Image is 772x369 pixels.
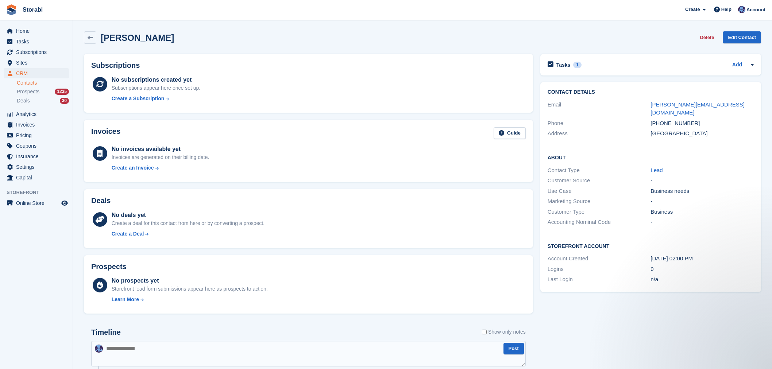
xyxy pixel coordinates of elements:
[548,187,651,195] div: Use Case
[91,61,526,70] h2: Subscriptions
[16,58,60,68] span: Sites
[4,162,69,172] a: menu
[16,26,60,36] span: Home
[4,172,69,183] a: menu
[112,276,268,285] div: No prospects yet
[548,166,651,175] div: Contact Type
[556,62,571,68] h2: Tasks
[112,211,265,220] div: No deals yet
[548,176,651,185] div: Customer Source
[112,164,209,172] a: Create an Invoice
[548,242,754,249] h2: Storefront Account
[91,263,127,271] h2: Prospects
[17,88,39,95] span: Prospects
[651,197,754,206] div: -
[697,31,717,43] button: Delete
[91,127,120,139] h2: Invoices
[746,6,765,13] span: Account
[651,275,754,284] div: n/a
[548,89,754,95] h2: Contact Details
[17,97,30,104] span: Deals
[112,296,268,303] a: Learn More
[548,255,651,263] div: Account Created
[112,95,201,102] a: Create a Subscription
[112,220,265,227] div: Create a deal for this contact from here or by converting a prospect.
[4,198,69,208] a: menu
[112,230,265,238] a: Create a Deal
[651,176,754,185] div: -
[112,164,154,172] div: Create an Invoice
[685,6,700,13] span: Create
[17,88,69,96] a: Prospects 1235
[16,151,60,162] span: Insurance
[16,162,60,172] span: Settings
[548,218,651,226] div: Accounting Nominal Code
[651,167,663,173] a: Lead
[738,6,745,13] img: Tegan Ewart
[651,255,754,263] div: [DATE] 02:00 PM
[548,119,651,128] div: Phone
[16,120,60,130] span: Invoices
[112,145,209,154] div: No invoices available yet
[16,109,60,119] span: Analytics
[60,199,69,207] a: Preview store
[112,154,209,161] div: Invoices are generated on their billing date.
[548,275,651,284] div: Last Login
[4,130,69,140] a: menu
[17,97,69,105] a: Deals 30
[60,98,69,104] div: 30
[651,265,754,273] div: 0
[16,68,60,78] span: CRM
[548,197,651,206] div: Marketing Source
[4,151,69,162] a: menu
[112,84,201,92] div: Subscriptions appear here once set up.
[573,62,582,68] div: 1
[651,101,745,116] a: [PERSON_NAME][EMAIL_ADDRESS][DOMAIN_NAME]
[548,265,651,273] div: Logins
[4,58,69,68] a: menu
[548,129,651,138] div: Address
[723,31,761,43] a: Edit Contact
[16,141,60,151] span: Coupons
[112,285,268,293] div: Storefront lead form submissions appear here as prospects to action.
[732,61,742,69] a: Add
[548,208,651,216] div: Customer Type
[4,109,69,119] a: menu
[16,198,60,208] span: Online Store
[651,119,754,128] div: [PHONE_NUMBER]
[17,79,69,86] a: Contacts
[4,120,69,130] a: menu
[482,328,526,336] label: Show only notes
[4,47,69,57] a: menu
[651,218,754,226] div: -
[16,130,60,140] span: Pricing
[482,328,487,336] input: Show only notes
[91,328,121,337] h2: Timeline
[4,26,69,36] a: menu
[503,343,524,355] button: Post
[101,33,174,43] h2: [PERSON_NAME]
[112,230,144,238] div: Create a Deal
[16,36,60,47] span: Tasks
[4,68,69,78] a: menu
[548,101,651,117] div: Email
[494,127,526,139] a: Guide
[651,208,754,216] div: Business
[6,4,17,15] img: stora-icon-8386f47178a22dfd0bd8f6a31ec36ba5ce8667c1dd55bd0f319d3a0aa187defe.svg
[548,154,754,161] h2: About
[7,189,73,196] span: Storefront
[16,47,60,57] span: Subscriptions
[20,4,46,16] a: Storabl
[95,345,103,353] img: Tegan Ewart
[112,75,201,84] div: No subscriptions created yet
[112,296,139,303] div: Learn More
[651,129,754,138] div: [GEOGRAPHIC_DATA]
[112,95,165,102] div: Create a Subscription
[721,6,732,13] span: Help
[91,197,111,205] h2: Deals
[55,89,69,95] div: 1235
[4,36,69,47] a: menu
[4,141,69,151] a: menu
[16,172,60,183] span: Capital
[651,187,754,195] div: Business needs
